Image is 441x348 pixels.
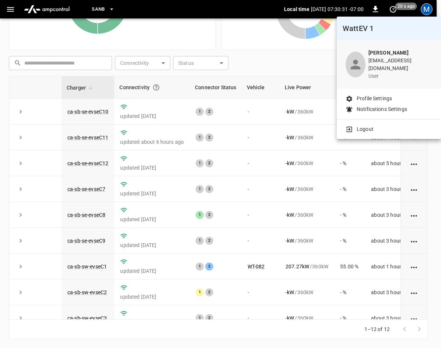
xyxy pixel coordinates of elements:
p: user [368,72,432,80]
h6: WattEV 1 [343,22,435,34]
b: [PERSON_NAME] [368,50,409,56]
p: Logout [357,125,374,133]
div: profile-icon [346,52,365,77]
p: Profile Settings [357,95,392,102]
p: Notifications Settings [357,105,407,113]
p: [EMAIL_ADDRESS][DOMAIN_NAME] [368,57,432,72]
